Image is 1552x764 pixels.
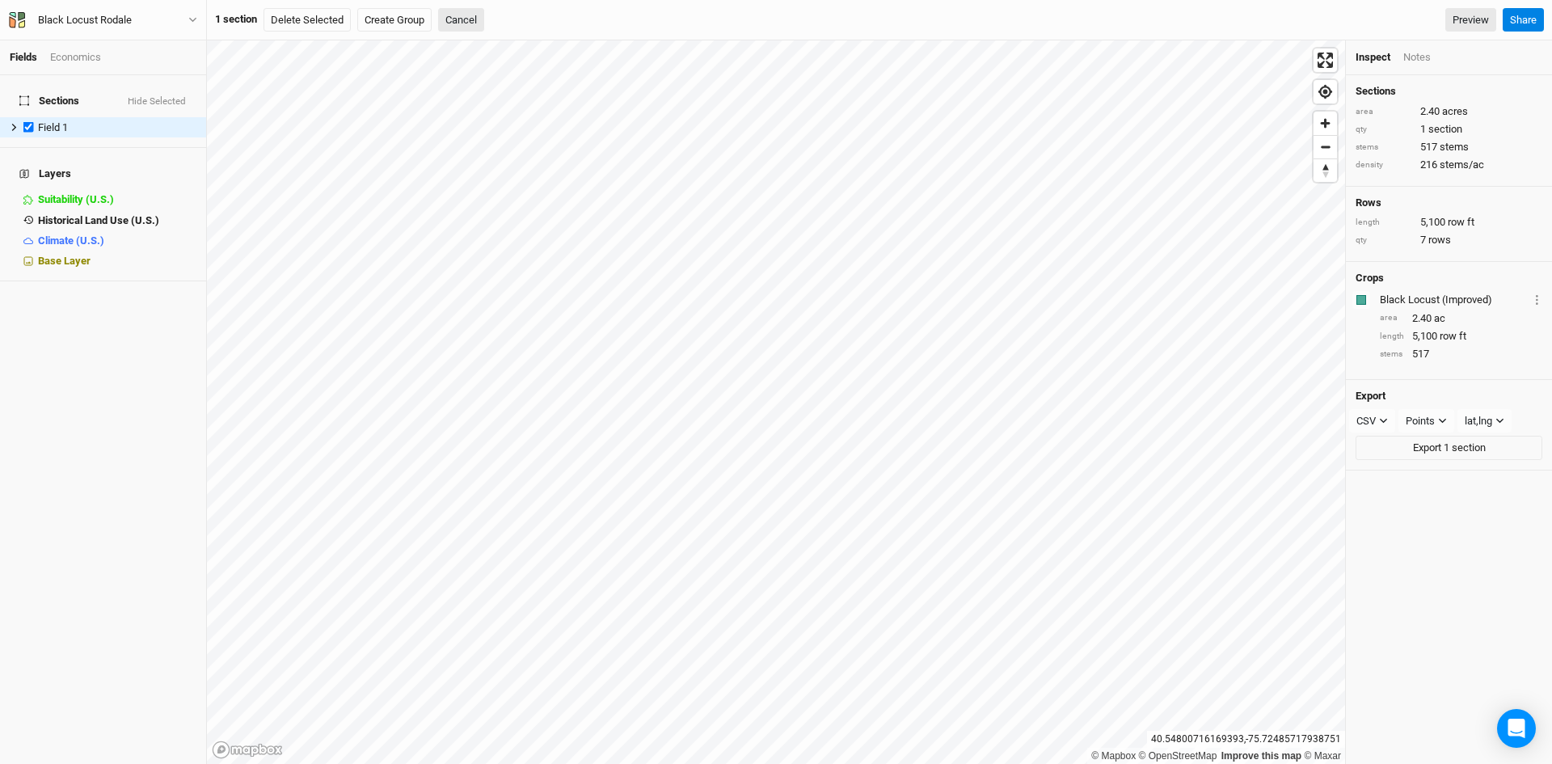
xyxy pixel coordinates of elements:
[1349,409,1395,433] button: CSV
[38,234,104,247] span: Climate (U.S.)
[1147,731,1345,748] div: 40.54800716169393 , -75.72485717938751
[1503,8,1544,32] button: Share
[1465,413,1492,429] div: lat,lng
[1356,50,1390,65] div: Inspect
[38,12,132,28] div: Black Locust Rodale
[10,158,196,190] h4: Layers
[38,214,159,226] span: Historical Land Use (U.S.)
[1448,215,1474,230] span: row ft
[1440,329,1466,344] span: row ft
[19,95,79,108] span: Sections
[1440,158,1484,172] span: stems/ac
[38,193,114,205] span: Suitability (U.S.)
[38,255,196,268] div: Base Layer
[1356,390,1542,403] h4: Export
[1380,311,1542,326] div: 2.40
[1314,158,1337,182] button: Reset bearing to north
[1139,750,1217,762] a: OpenStreetMap
[38,214,196,227] div: Historical Land Use (U.S.)
[207,40,1345,764] canvas: Map
[1380,347,1542,361] div: 517
[1314,112,1337,135] button: Zoom in
[1356,85,1542,98] h4: Sections
[1380,348,1404,361] div: stems
[1532,290,1542,309] button: Crop Usage
[1457,409,1512,433] button: lat,lng
[1356,140,1542,154] div: 517
[264,8,351,32] button: Delete Selected
[1356,158,1542,172] div: 216
[1356,413,1376,429] div: CSV
[1356,159,1412,171] div: density
[38,121,196,134] div: Field 1
[1221,750,1301,762] a: Improve this map
[1380,293,1529,307] div: Black Locust (Improved)
[38,121,68,133] span: Field 1
[1356,233,1542,247] div: 7
[1398,409,1454,433] button: Points
[38,234,196,247] div: Climate (U.S.)
[212,741,283,759] a: Mapbox logo
[1356,217,1412,229] div: length
[1434,311,1445,326] span: ac
[1440,140,1469,154] span: stems
[1356,104,1542,119] div: 2.40
[1356,272,1384,285] h4: Crops
[1356,215,1542,230] div: 5,100
[1445,8,1496,32] a: Preview
[215,12,257,27] div: 1 section
[1314,135,1337,158] button: Zoom out
[50,50,101,65] div: Economics
[38,255,91,267] span: Base Layer
[357,8,432,32] button: Create Group
[1356,122,1542,137] div: 1
[1406,413,1435,429] div: Points
[1442,104,1468,119] span: acres
[1356,436,1542,460] button: Export 1 section
[1356,234,1412,247] div: qty
[1428,233,1451,247] span: rows
[1304,750,1341,762] a: Maxar
[1380,329,1542,344] div: 5,100
[1356,196,1542,209] h4: Rows
[1314,159,1337,182] span: Reset bearing to north
[1314,49,1337,72] button: Enter fullscreen
[127,96,187,108] button: Hide Selected
[38,193,196,206] div: Suitability (U.S.)
[1497,709,1536,748] div: Open Intercom Messenger
[1403,50,1431,65] div: Notes
[1091,750,1136,762] a: Mapbox
[1356,141,1412,154] div: stems
[1380,312,1404,324] div: area
[438,8,484,32] button: Cancel
[1380,331,1404,343] div: length
[1428,122,1462,137] span: section
[1356,124,1412,136] div: qty
[8,11,198,29] button: Black Locust Rodale
[1314,136,1337,158] span: Zoom out
[1314,80,1337,103] button: Find my location
[10,51,37,63] a: Fields
[1356,106,1412,118] div: area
